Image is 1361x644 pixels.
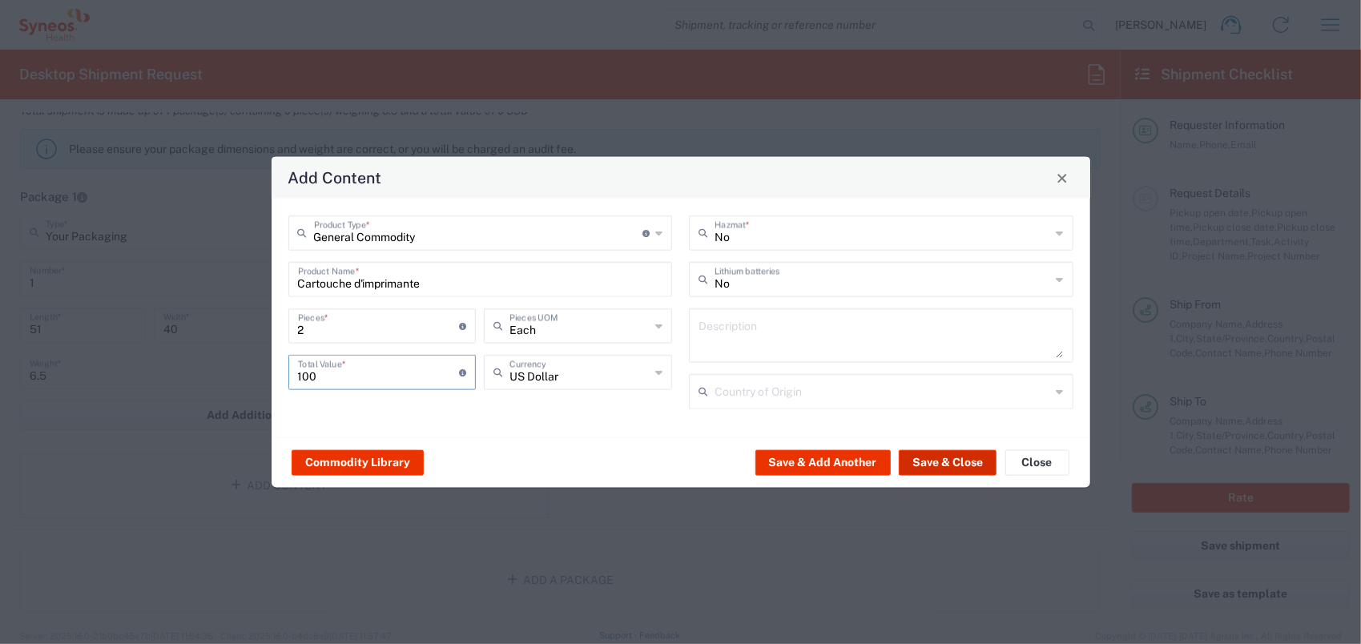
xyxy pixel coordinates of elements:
[1005,449,1069,475] button: Close
[755,449,891,475] button: Save & Add Another
[292,449,424,475] button: Commodity Library
[288,166,381,189] h4: Add Content
[899,449,997,475] button: Save & Close
[1051,167,1073,189] button: Close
